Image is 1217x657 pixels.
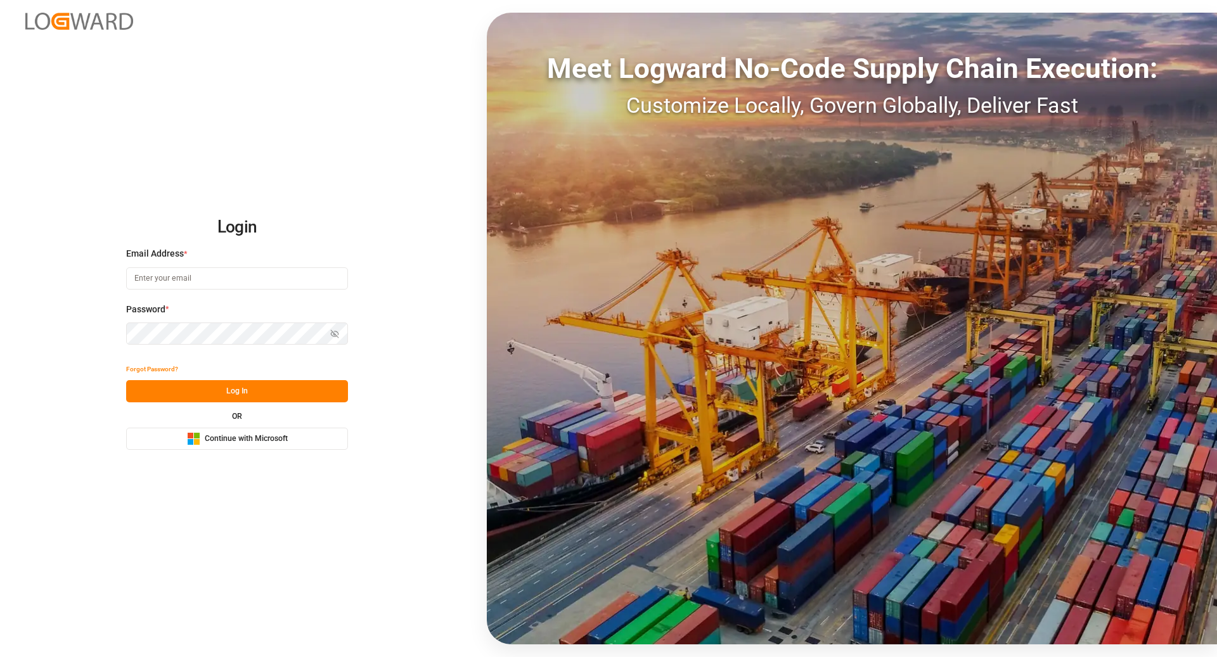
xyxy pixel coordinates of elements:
small: OR [232,412,242,420]
div: Customize Locally, Govern Globally, Deliver Fast [487,89,1217,122]
img: Logward_new_orange.png [25,13,133,30]
button: Forgot Password? [126,358,178,380]
span: Continue with Microsoft [205,433,288,445]
button: Continue with Microsoft [126,428,348,450]
span: Password [126,303,165,316]
span: Email Address [126,247,184,260]
button: Log In [126,380,348,402]
h2: Login [126,207,348,248]
input: Enter your email [126,267,348,290]
div: Meet Logward No-Code Supply Chain Execution: [487,48,1217,89]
